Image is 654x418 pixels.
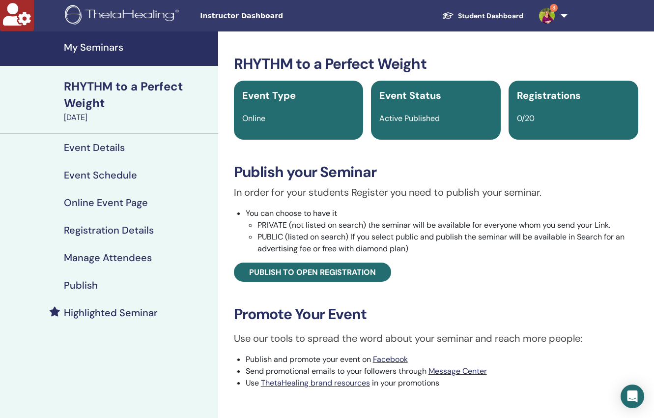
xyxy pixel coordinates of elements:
a: Facebook [373,354,408,364]
p: Use our tools to spread the word about your seminar and reach more people: [234,331,638,346]
h4: Registration Details [64,224,154,236]
li: PUBLIC (listed on search) If you select public and publish the seminar will be available in Searc... [257,231,638,255]
li: Publish and promote your event on [246,354,638,365]
span: Event Status [379,89,441,102]
span: Active Published [379,113,440,123]
img: default.jpg [539,8,555,24]
li: Send promotional emails to your followers through [246,365,638,377]
a: Student Dashboard [434,7,531,25]
div: [DATE] [64,112,212,123]
a: ThetaHealing brand resources [261,378,370,388]
h4: Manage Attendees [64,252,152,264]
h4: My Seminars [64,41,212,53]
div: RHYTHM to a Perfect Weight [64,78,212,112]
span: Instructor Dashboard [200,11,347,21]
div: Open Intercom Messenger [621,385,644,408]
h4: Publish [64,279,98,291]
h3: Promote Your Event [234,305,638,323]
h3: RHYTHM to a Perfect Weight [234,55,638,73]
span: 8 [550,4,558,12]
h4: Event Details [64,142,125,153]
h3: Publish your Seminar [234,163,638,181]
li: PRIVATE (not listed on search) the seminar will be available for everyone whom you send your Link. [257,219,638,231]
a: Message Center [428,366,487,376]
img: graduation-cap-white.svg [442,11,454,20]
span: Publish to open registration [249,267,376,277]
span: Registrations [517,89,581,102]
li: You can choose to have it [246,208,638,255]
span: 0/20 [517,113,535,123]
a: Publish to open registration [234,263,391,282]
a: RHYTHM to a Perfect Weight[DATE] [58,78,218,123]
h4: Online Event Page [64,197,148,209]
img: logo.png [65,5,182,27]
span: Event Type [242,89,296,102]
li: Use in your promotions [246,377,638,389]
p: In order for your students Register you need to publish your seminar. [234,185,638,200]
h4: Highlighted Seminar [64,307,158,319]
h4: Event Schedule [64,169,137,181]
span: Online [242,113,265,123]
